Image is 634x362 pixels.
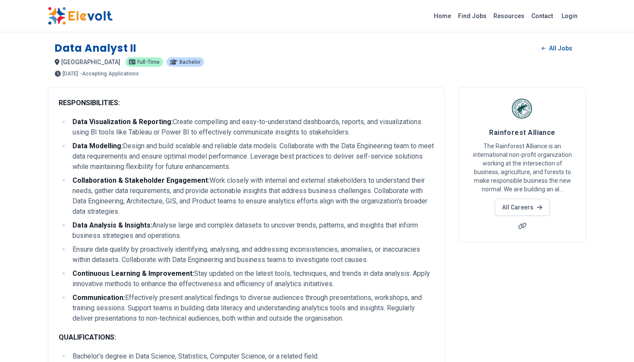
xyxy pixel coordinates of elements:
[48,7,113,25] img: Elevolt
[512,98,533,119] img: Rainforest Alliance
[72,118,173,126] strong: Data Visualization & Reporting:
[137,59,160,65] span: Full-time
[528,9,556,23] a: Contact
[179,59,201,65] span: Bachelor
[70,268,434,289] li: Stay updated on the latest tools, techniques, and trends in data analysis. Apply innovative metho...
[70,293,434,324] li: Effectively present analytical findings to diverse audiences through presentations, workshops, an...
[70,117,434,137] li: Create compelling and easy-to-understand dashboards, reports, and visualizations using BI tools l...
[80,71,139,76] p: - Accepting Applications
[455,9,490,23] a: Find Jobs
[70,175,434,217] li: Work closely with internal and external stakeholders to understand their needs, gather data requi...
[72,142,123,150] strong: Data Modelling:
[70,244,434,265] li: Ensure data quality by proactively identifying, analysing, and addressing inconsistencies, anomal...
[70,141,434,172] li: Design and build scalable and reliable data models. Collaborate with the Data Engineering team to...
[72,221,152,229] strong: Data Analysis & Insights:
[490,9,528,23] a: Resources
[495,199,549,216] a: All Careers
[72,176,210,184] strong: Collaboration & Stakeholder Engagement:
[556,7,583,25] a: Login
[70,351,434,362] li: Bachelor’s degree in Data Science, Statistics, Computer Science, or a related field.
[72,293,125,302] strong: Communication:
[70,220,434,241] li: Analyse large and complex datasets to uncover trends, patterns, and insights that inform business...
[469,142,575,193] p: The Rainforest Alliance is an international non-profit organization working at the intersection o...
[63,71,78,76] span: [DATE]
[59,333,116,341] strong: QUALIFICATIONS:
[61,59,120,66] span: [GEOGRAPHIC_DATA]
[72,269,194,278] strong: Continuous Learning & Improvement:
[535,42,579,55] a: All Jobs
[430,9,455,23] a: Home
[489,128,556,137] span: Rainforest Alliance
[55,41,137,55] h1: Data Analyst II
[59,99,120,107] strong: RESPONSIBILITIES:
